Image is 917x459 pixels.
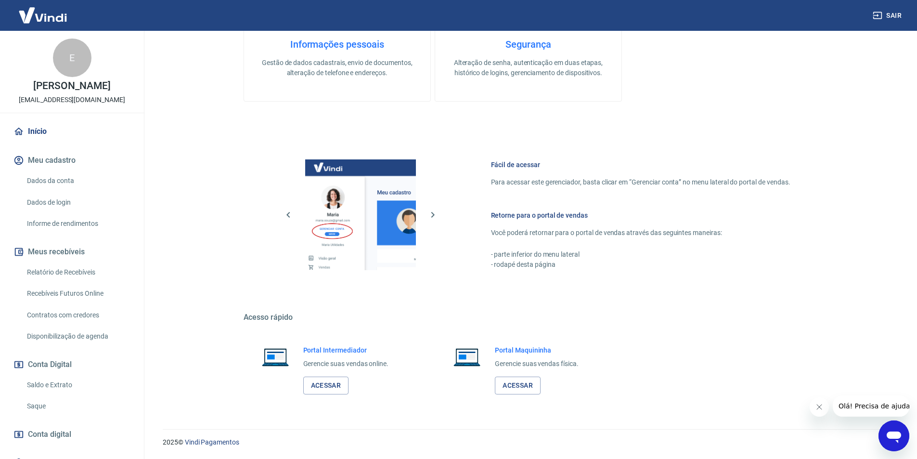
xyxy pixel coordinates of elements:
[12,354,132,375] button: Conta Digital
[871,7,905,25] button: Sair
[451,58,606,78] p: Alteração de senha, autenticação em duas etapas, histórico de logins, gerenciamento de dispositivos.
[491,260,790,270] p: - rodapé desta página
[495,345,579,355] h6: Portal Maquininha
[53,39,91,77] div: E
[244,313,814,322] h5: Acesso rápido
[23,327,132,346] a: Disponibilização de agenda
[28,428,71,441] span: Conta digital
[810,397,829,417] iframe: Fechar mensagem
[12,0,74,30] img: Vindi
[185,438,239,446] a: Vindi Pagamentos
[255,345,296,368] img: Imagem de um notebook aberto
[495,377,541,394] a: Acessar
[305,159,416,270] img: Imagem da dashboard mostrando o botão de gerenciar conta na sidebar no lado esquerdo
[303,377,349,394] a: Acessar
[12,424,132,445] a: Conta digital
[33,81,110,91] p: [PERSON_NAME]
[6,7,81,14] span: Olá! Precisa de ajuda?
[303,345,389,355] h6: Portal Intermediador
[23,305,132,325] a: Contratos com credores
[23,214,132,234] a: Informe de rendimentos
[451,39,606,50] h4: Segurança
[19,95,125,105] p: [EMAIL_ADDRESS][DOMAIN_NAME]
[163,437,894,447] p: 2025 ©
[23,396,132,416] a: Saque
[833,395,909,417] iframe: Mensagem da empresa
[878,420,909,451] iframe: Botão para abrir a janela de mensagens
[23,284,132,303] a: Recebíveis Futuros Online
[303,359,389,369] p: Gerencie suas vendas online.
[12,121,132,142] a: Início
[23,262,132,282] a: Relatório de Recebíveis
[259,39,415,50] h4: Informações pessoais
[495,359,579,369] p: Gerencie suas vendas física.
[259,58,415,78] p: Gestão de dados cadastrais, envio de documentos, alteração de telefone e endereços.
[491,160,790,170] h6: Fácil de acessar
[491,210,790,220] h6: Retorne para o portal de vendas
[23,375,132,395] a: Saldo e Extrato
[491,228,790,238] p: Você poderá retornar para o portal de vendas através das seguintes maneiras:
[491,249,790,260] p: - parte inferior do menu lateral
[491,177,790,187] p: Para acessar este gerenciador, basta clicar em “Gerenciar conta” no menu lateral do portal de ven...
[12,150,132,171] button: Meu cadastro
[23,193,132,212] a: Dados de login
[12,241,132,262] button: Meus recebíveis
[23,171,132,191] a: Dados da conta
[447,345,487,368] img: Imagem de um notebook aberto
